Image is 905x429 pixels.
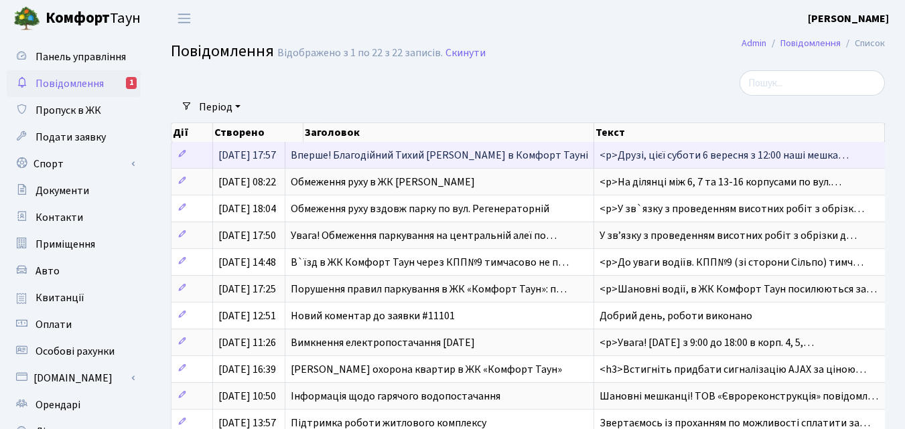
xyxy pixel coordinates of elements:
[218,148,276,163] span: [DATE] 17:57
[36,264,60,278] span: Авто
[594,123,885,142] th: Текст
[36,183,89,198] span: Документи
[218,228,276,243] span: [DATE] 17:50
[36,50,126,64] span: Панель управління
[213,123,303,142] th: Створено
[291,362,562,377] span: [PERSON_NAME] охорона квартир в ЖК «Комфорт Таун»
[7,70,141,97] a: Повідомлення1
[780,36,841,50] a: Повідомлення
[291,309,455,323] span: Новий коментар до заявки #11101
[291,228,557,243] span: Увага! Обмеження паркування на центральній алеї по…
[36,344,115,359] span: Особові рахунки
[7,204,141,231] a: Контакти
[445,47,486,60] a: Скинути
[167,7,201,29] button: Переключити навігацію
[291,282,567,296] span: Порушення правил паркування в ЖК «Комфорт Таун»: п…
[7,124,141,151] a: Подати заявку
[36,130,106,145] span: Подати заявку
[218,282,276,296] span: [DATE] 17:25
[600,282,877,296] span: <p>Шановні водії, в ЖК Комфорт Таун посилюються за…
[808,11,889,26] b: [PERSON_NAME]
[808,11,889,27] a: [PERSON_NAME]
[218,362,276,377] span: [DATE] 16:39
[291,201,549,216] span: Обмеження руху вздовж парку по вул. Регенераторній
[218,255,276,270] span: [DATE] 14:48
[36,398,80,412] span: Орендарі
[36,237,95,252] span: Приміщення
[600,228,857,243] span: У звʼязку з проведенням висотних робіт з обрізки д…
[218,175,276,189] span: [DATE] 08:22
[600,389,878,404] span: Шановні мешканці! ТОВ «Єврореконструкція» повідомл…
[600,201,864,216] span: <p>У зв`язку з проведенням висотних робіт з обрізк…
[291,389,500,404] span: Інформація щодо гарячого водопостачання
[218,335,276,350] span: [DATE] 11:26
[291,148,588,163] span: Вперше! Благодійний Тихий [PERSON_NAME] в Комфорт Тауні
[36,76,104,91] span: Повідомлення
[600,362,866,377] span: <h3>Встигніть придбати сигналізацію AJAX за ціною…
[7,311,141,338] a: Оплати
[7,258,141,284] a: Авто
[46,7,141,30] span: Таун
[740,70,885,96] input: Пошук...
[171,123,213,142] th: Дії
[742,36,766,50] a: Admin
[7,338,141,365] a: Особові рахунки
[13,5,40,32] img: logo.png
[600,148,849,163] span: <p>Друзі, цієї суботи 6 вересня з 12:00 наші мешка…
[600,175,841,189] span: <p>На ділянці між 6, 7 та 13-16 корпусами по вул.…
[7,177,141,204] a: Документи
[291,175,475,189] span: Обмеження руху в ЖК [PERSON_NAME]
[218,309,276,323] span: [DATE] 12:51
[7,365,141,392] a: [DOMAIN_NAME]
[277,47,443,60] div: Відображено з 1 по 22 з 22 записів.
[218,201,276,216] span: [DATE] 18:04
[36,210,83,225] span: Контакти
[7,231,141,258] a: Приміщення
[721,29,905,58] nav: breadcrumb
[171,39,274,63] span: Повідомлення
[600,309,752,323] span: Добрий день, роботи виконано
[36,290,84,305] span: Квитанції
[218,389,276,404] span: [DATE] 10:50
[36,317,72,332] span: Оплати
[7,151,141,177] a: Спорт
[194,96,246,118] a: Період
[841,36,885,51] li: Список
[7,44,141,70] a: Панель управління
[126,77,137,89] div: 1
[46,7,110,29] b: Комфорт
[291,335,475,350] span: Вимкнення електропостачання [DATE]
[7,392,141,418] a: Орендарі
[7,97,141,124] a: Пропуск в ЖК
[36,103,101,118] span: Пропуск в ЖК
[600,335,814,350] span: <p>Увага! [DATE] з 9:00 до 18:00 в корп. 4, 5,…
[291,255,569,270] span: В`їзд в ЖК Комфорт Таун через КПП№9 тимчасово не п…
[600,255,863,270] span: <p>До уваги водіїв. КПП№9 (зі сторони Сільпо) тимч…
[303,123,594,142] th: Заголовок
[7,284,141,311] a: Квитанції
